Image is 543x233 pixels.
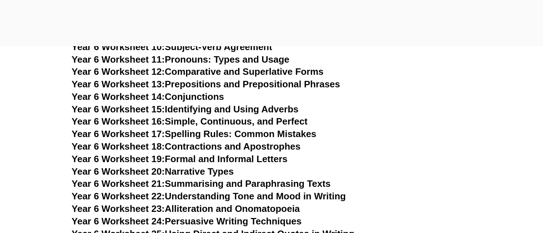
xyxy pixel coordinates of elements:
[424,152,543,233] iframe: Chat Widget
[72,91,165,102] span: Year 6 Worksheet 14:
[72,79,340,89] a: Year 6 Worksheet 13:Prepositions and Prepositional Phrases
[72,116,165,127] span: Year 6 Worksheet 16:
[72,141,301,152] a: Year 6 Worksheet 18:Contractions and Apostrophes
[72,104,298,115] a: Year 6 Worksheet 15:Identifying and Using Adverbs
[72,104,165,115] span: Year 6 Worksheet 15:
[72,128,165,139] span: Year 6 Worksheet 17:
[72,203,300,214] a: Year 6 Worksheet 23:Alliteration and Onomatopoeia
[72,166,234,177] a: Year 6 Worksheet 20:Narrative Types
[72,116,308,127] a: Year 6 Worksheet 16:Simple, Continuous, and Perfect
[72,191,346,202] a: Year 6 Worksheet 22:Understanding Tone and Mood in Writing
[72,216,302,227] a: Year 6 Worksheet 24:Persuasive Writing Techniques
[72,42,272,52] a: Year 6 Worksheet 10:Subject-Verb Agreement
[72,154,288,164] a: Year 6 Worksheet 19:Formal and Informal Letters
[72,191,165,202] span: Year 6 Worksheet 22:
[72,66,324,77] a: Year 6 Worksheet 12:Comparative and Superlative Forms
[72,154,165,164] span: Year 6 Worksheet 19:
[72,66,165,77] span: Year 6 Worksheet 12:
[72,128,316,139] a: Year 6 Worksheet 17:Spelling Rules: Common Mistakes
[72,166,165,177] span: Year 6 Worksheet 20:
[72,54,290,65] a: Year 6 Worksheet 11:Pronouns: Types and Usage
[72,79,165,89] span: Year 6 Worksheet 13:
[72,91,224,102] a: Year 6 Worksheet 14:Conjunctions
[72,54,165,65] span: Year 6 Worksheet 11:
[72,178,331,189] a: Year 6 Worksheet 21:Summarising and Paraphrasing Texts
[72,141,165,152] span: Year 6 Worksheet 18:
[72,216,165,227] span: Year 6 Worksheet 24:
[72,42,165,52] span: Year 6 Worksheet 10:
[72,203,165,214] span: Year 6 Worksheet 23:
[72,178,165,189] span: Year 6 Worksheet 21:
